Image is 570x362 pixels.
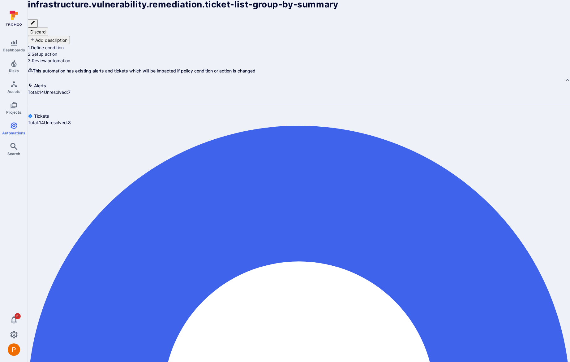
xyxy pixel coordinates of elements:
span: Projects [6,110,21,115]
div: Peter Baker [8,343,20,356]
span: Assets [7,89,20,94]
img: ACg8ocICMCW9Gtmm-eRbQDunRucU07-w0qv-2qX63v-oG-s=s96-c [8,343,20,356]
span: Dashboards [3,48,25,52]
span: Automations [2,131,25,135]
span: Search [7,151,20,156]
span: Risks [9,68,19,73]
span: 6 [15,313,21,319]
